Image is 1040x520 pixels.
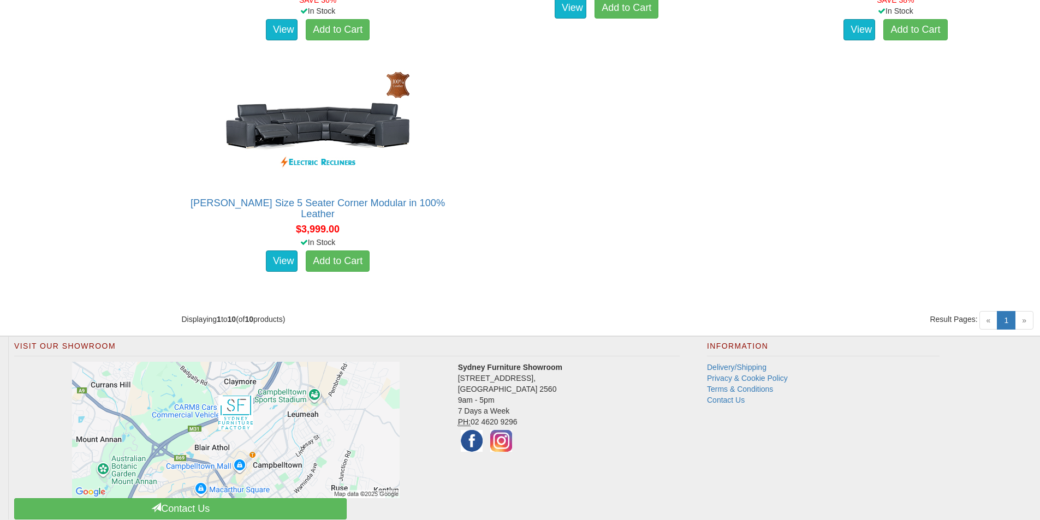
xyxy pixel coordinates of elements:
[219,67,416,187] img: Valencia King Size 5 Seater Corner Modular in 100% Leather
[306,19,370,41] a: Add to Cart
[179,237,456,248] div: In Stock
[72,362,400,498] img: Click to activate map
[707,363,766,372] a: Delivery/Shipping
[245,315,253,324] strong: 10
[707,374,788,382] a: Privacy & Cookie Policy
[707,396,745,404] a: Contact Us
[296,224,340,235] span: $3,999.00
[458,363,562,372] strong: Sydney Furniture Showroom
[217,315,221,324] strong: 1
[843,19,875,41] a: View
[707,385,773,393] a: Terms & Conditions
[266,19,298,41] a: View
[22,362,450,498] a: Click to activate map
[757,5,1034,16] div: In Stock
[979,311,998,330] span: «
[14,342,680,356] h2: Visit Our Showroom
[14,498,347,519] a: Contact Us
[488,427,515,455] img: Instagram
[997,311,1015,330] a: 1
[266,250,298,272] a: View
[458,427,485,455] img: Facebook
[930,314,977,325] span: Result Pages:
[1015,311,1033,330] span: »
[228,315,236,324] strong: 10
[173,314,607,325] div: Displaying to (of products)
[883,19,947,41] a: Add to Cart
[707,342,940,356] h2: Information
[191,198,445,219] a: [PERSON_NAME] Size 5 Seater Corner Modular in 100% Leather
[179,5,456,16] div: In Stock
[458,417,471,427] abbr: Phone
[306,250,370,272] a: Add to Cart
